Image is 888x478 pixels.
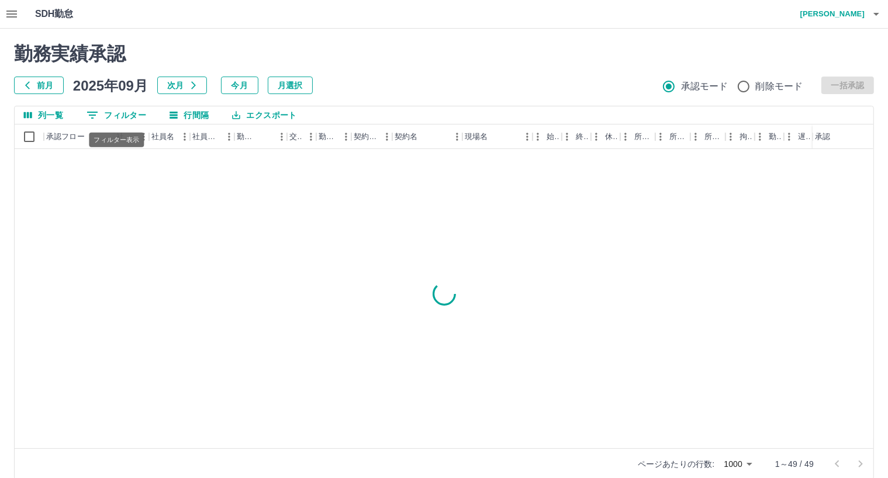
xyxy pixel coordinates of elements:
[157,77,207,94] button: 次月
[462,124,533,149] div: 現場名
[655,124,690,149] div: 所定終業
[784,124,813,149] div: 遅刻等
[257,129,273,145] button: ソート
[605,124,618,149] div: 休憩
[220,128,238,146] button: メニュー
[351,124,392,149] div: 契約コード
[273,128,291,146] button: メニュー
[740,124,752,149] div: 拘束
[719,456,756,473] div: 1000
[547,124,559,149] div: 始業
[73,77,148,94] h5: 2025年09月
[634,124,653,149] div: 所定開始
[448,128,466,146] button: メニュー
[44,124,114,149] div: 承認フロー
[160,106,218,124] button: 行間隔
[620,124,655,149] div: 所定開始
[690,124,725,149] div: 所定休憩
[591,124,620,149] div: 休憩
[392,124,462,149] div: 契約名
[681,79,728,93] span: 承認モード
[287,124,316,149] div: 交通費
[14,77,64,94] button: 前月
[354,124,378,149] div: 契約コード
[221,77,258,94] button: 今月
[669,124,688,149] div: 所定終業
[775,458,814,470] p: 1～49 / 49
[89,133,144,147] div: フィルター表示
[302,128,320,146] button: メニュー
[234,124,287,149] div: 勤務日
[576,124,589,149] div: 終業
[378,128,396,146] button: メニュー
[533,124,562,149] div: 始業
[337,128,355,146] button: メニュー
[562,124,591,149] div: 終業
[755,124,784,149] div: 勤務
[14,43,874,65] h2: 勤務実績承認
[465,124,488,149] div: 現場名
[223,106,306,124] button: エクスポート
[769,124,782,149] div: 勤務
[268,77,313,94] button: 月選択
[638,458,714,470] p: ページあたりの行数:
[176,128,194,146] button: メニュー
[815,124,830,149] div: 承認
[114,124,149,149] div: 社員番号
[813,124,873,149] div: 承認
[237,124,257,149] div: 勤務日
[725,124,755,149] div: 拘束
[46,124,85,149] div: 承認フロー
[192,124,220,149] div: 社員区分
[395,124,417,149] div: 契約名
[151,124,174,149] div: 社員名
[149,124,190,149] div: 社員名
[289,124,302,149] div: 交通費
[519,128,536,146] button: メニュー
[319,124,337,149] div: 勤務区分
[798,124,811,149] div: 遅刻等
[756,79,803,93] span: 削除モード
[15,106,72,124] button: 列選択
[190,124,234,149] div: 社員区分
[316,124,351,149] div: 勤務区分
[77,106,156,124] button: フィルター表示
[704,124,723,149] div: 所定休憩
